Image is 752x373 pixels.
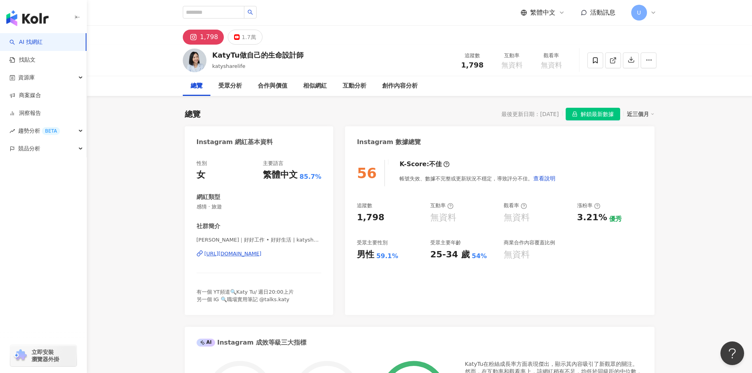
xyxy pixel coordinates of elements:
div: 追蹤數 [458,52,488,60]
div: Instagram 成效等級三大指標 [197,338,306,347]
div: 帳號失效、數據不完整或更新狀況不穩定，導致評分不佳。 [399,171,556,186]
div: 繁體中文 [263,169,298,181]
div: 相似網紅 [303,81,327,91]
span: [PERSON_NAME]｜好好工作 • 好好生活 | katysharelife [197,236,322,244]
div: 觀看率 [536,52,566,60]
span: katysharelife [212,63,246,69]
button: 1,798 [183,30,224,45]
a: 找貼文 [9,56,36,64]
div: 受眾主要性別 [357,239,388,246]
div: 59.1% [376,252,398,261]
div: [URL][DOMAIN_NAME] [204,250,262,257]
div: 女 [197,169,205,181]
div: 男性 [357,249,374,261]
div: 不佳 [429,160,442,169]
div: 1,798 [357,212,384,224]
button: 解鎖最新數據 [566,108,620,120]
div: 54% [472,252,487,261]
img: KOL Avatar [183,49,206,72]
div: 無資料 [430,212,456,224]
div: AI [197,339,216,347]
div: 受眾主要年齡 [430,239,461,246]
span: search [248,9,253,15]
div: 互動分析 [343,81,366,91]
div: BETA [42,127,60,135]
span: 立即安裝 瀏覽器外掛 [32,349,59,363]
img: logo [6,10,49,26]
a: chrome extension立即安裝 瀏覽器外掛 [10,345,77,366]
div: 最後更新日期：[DATE] [501,111,559,117]
span: lock [572,111,578,117]
div: Instagram 網紅基本資料 [197,138,273,146]
span: 解鎖最新數據 [581,108,614,121]
span: 趨勢分析 [18,122,60,140]
span: 活動訊息 [590,9,615,16]
a: [URL][DOMAIN_NAME] [197,250,322,257]
a: 洞察報告 [9,109,41,117]
div: 優秀 [609,215,622,223]
div: 25-34 歲 [430,249,470,261]
div: 創作內容分析 [382,81,418,91]
div: 1,798 [200,32,218,43]
div: 合作與價值 [258,81,287,91]
span: 無資料 [501,61,523,69]
button: 1.7萬 [228,30,262,45]
div: 互動率 [497,52,527,60]
div: 追蹤數 [357,202,372,209]
img: chrome extension [13,349,28,362]
span: rise [9,128,15,134]
div: KatyTu做自己的生命設計師 [212,50,304,60]
span: 無資料 [541,61,562,69]
div: 近三個月 [627,109,654,119]
div: 網紅類型 [197,193,220,201]
span: 有一個 YT頻道🔍Katy Tu/ 週日20:00上片 另一個 IG 🔍職場實用筆記 @talks.katy [197,289,294,302]
a: 商案媒合 [9,92,41,99]
div: 主要語言 [263,160,283,167]
div: K-Score : [399,160,450,169]
span: 競品分析 [18,140,40,157]
span: 感情 · 旅遊 [197,203,322,210]
div: 總覽 [191,81,203,91]
span: 資源庫 [18,69,35,86]
div: 1.7萬 [242,32,256,43]
div: 受眾分析 [218,81,242,91]
span: 繁體中文 [530,8,555,17]
div: 總覽 [185,109,201,120]
span: 1,798 [461,61,484,69]
div: 56 [357,165,377,181]
span: 85.7% [300,172,322,181]
span: U [637,8,641,17]
div: Instagram 數據總覽 [357,138,421,146]
div: 互動率 [430,202,454,209]
div: 社群簡介 [197,222,220,231]
a: searchAI 找網紅 [9,38,43,46]
iframe: Help Scout Beacon - Open [720,341,744,365]
div: 性別 [197,160,207,167]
